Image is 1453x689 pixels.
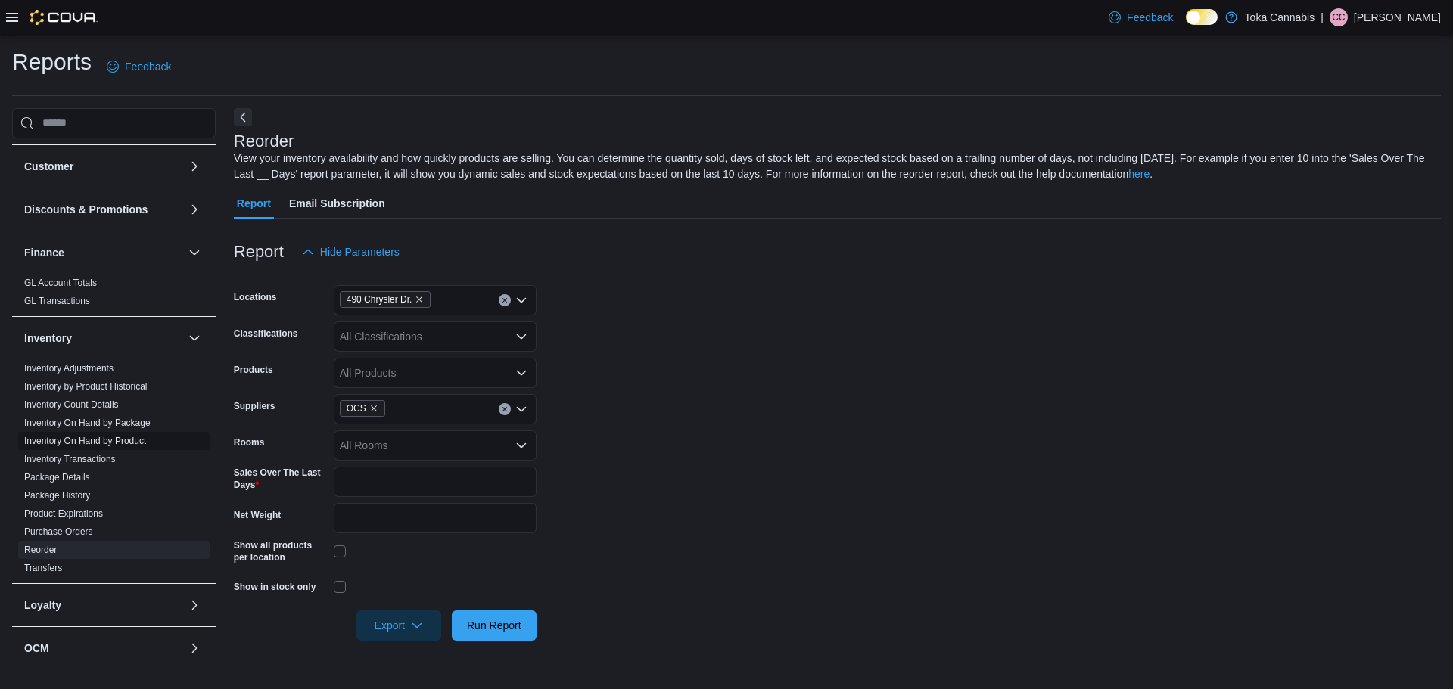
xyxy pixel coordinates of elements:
[125,59,171,74] span: Feedback
[24,545,57,555] a: Reorder
[12,47,92,77] h1: Reports
[24,562,62,574] span: Transfers
[320,244,400,259] span: Hide Parameters
[234,132,294,151] h3: Reorder
[185,329,204,347] button: Inventory
[24,277,97,289] span: GL Account Totals
[499,294,511,306] button: Clear input
[467,618,521,633] span: Run Report
[24,641,182,656] button: OCM
[185,244,204,262] button: Finance
[234,467,328,491] label: Sales Over The Last Days
[234,539,328,563] label: Show all products per location
[1186,9,1218,25] input: Dark Mode
[185,639,204,657] button: OCM
[24,245,64,260] h3: Finance
[237,188,271,219] span: Report
[24,399,119,410] a: Inventory Count Details
[24,436,146,446] a: Inventory On Hand by Product
[356,610,441,641] button: Export
[234,327,298,340] label: Classifications
[234,364,273,376] label: Products
[24,331,72,346] h3: Inventory
[185,157,204,175] button: Customer
[24,489,90,501] span: Package History
[234,436,265,448] label: Rooms
[24,544,57,556] span: Reorder
[1332,8,1345,26] span: CC
[24,597,61,613] h3: Loyalty
[24,563,62,573] a: Transfers
[24,159,73,174] h3: Customer
[24,507,103,520] span: Product Expirations
[340,400,385,417] span: OCS
[24,202,182,217] button: Discounts & Promotions
[515,294,527,306] button: Open list of options
[1245,8,1315,26] p: Toka Cannabis
[24,435,146,447] span: Inventory On Hand by Product
[1330,8,1348,26] div: Corey Crossman
[452,610,537,641] button: Run Report
[24,278,97,288] a: GL Account Totals
[24,381,148,392] a: Inventory by Product Historical
[366,610,432,641] span: Export
[296,237,406,267] button: Hide Parameters
[24,453,116,465] span: Inventory Transactions
[1103,2,1179,33] a: Feedback
[1127,10,1173,25] span: Feedback
[289,188,385,219] span: Email Subscription
[515,331,527,343] button: Open list of options
[24,331,182,346] button: Inventory
[234,400,275,412] label: Suppliers
[234,151,1433,182] div: View your inventory availability and how quickly products are selling. You can determine the quan...
[515,403,527,415] button: Open list of options
[24,245,182,260] button: Finance
[24,526,93,537] a: Purchase Orders
[12,359,216,583] div: Inventory
[24,526,93,538] span: Purchase Orders
[1321,8,1324,26] p: |
[234,509,281,521] label: Net Weight
[1128,168,1150,180] a: here
[24,472,90,483] a: Package Details
[24,641,49,656] h3: OCM
[415,295,424,304] button: Remove 490 Chrysler Dr. from selection in this group
[24,471,90,483] span: Package Details
[24,417,151,429] span: Inventory On Hand by Package
[1186,25,1187,26] span: Dark Mode
[515,439,527,452] button: Open list of options
[185,596,204,614] button: Loyalty
[12,274,216,316] div: Finance
[347,292,412,307] span: 490 Chrysler Dr.
[24,295,90,307] span: GL Transactions
[340,291,431,308] span: 490 Chrysler Dr.
[499,403,511,415] button: Clear input
[24,508,103,519] a: Product Expirations
[234,581,316,593] label: Show in stock only
[24,362,114,374] span: Inventory Adjustments
[24,296,90,306] a: GL Transactions
[369,404,378,413] button: Remove OCS from selection in this group
[24,399,119,411] span: Inventory Count Details
[24,159,182,174] button: Customer
[24,597,182,613] button: Loyalty
[101,51,177,82] a: Feedback
[234,108,252,126] button: Next
[234,291,277,303] label: Locations
[24,454,116,464] a: Inventory Transactions
[24,490,90,501] a: Package History
[24,363,114,374] a: Inventory Adjustments
[30,10,98,25] img: Cova
[347,401,366,416] span: OCS
[24,202,148,217] h3: Discounts & Promotions
[515,367,527,379] button: Open list of options
[24,380,148,393] span: Inventory by Product Historical
[234,243,284,261] h3: Report
[185,200,204,219] button: Discounts & Promotions
[24,417,151,428] a: Inventory On Hand by Package
[1354,8,1441,26] p: [PERSON_NAME]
